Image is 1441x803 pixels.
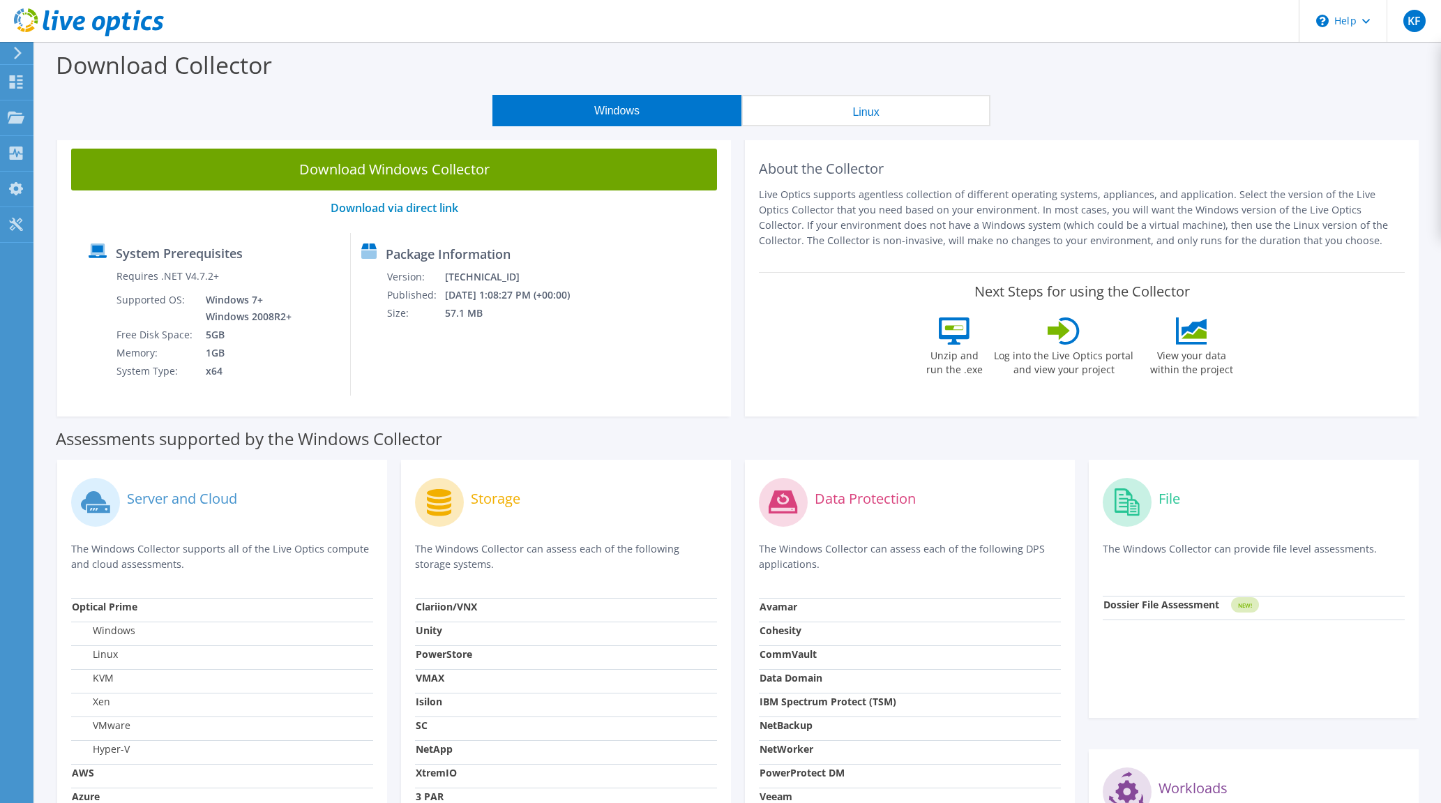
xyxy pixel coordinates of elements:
[760,790,792,803] strong: Veeam
[331,200,458,216] a: Download via direct link
[72,742,130,756] label: Hyper-V
[1159,492,1180,506] label: File
[416,742,453,756] strong: NetApp
[760,624,801,637] strong: Cohesity
[1159,781,1228,795] label: Workloads
[72,695,110,709] label: Xen
[416,624,442,637] strong: Unity
[116,269,219,283] label: Requires .NET V4.7.2+
[116,326,195,344] td: Free Disk Space:
[386,247,511,261] label: Package Information
[116,291,195,326] td: Supported OS:
[72,624,135,638] label: Windows
[72,671,114,685] label: KVM
[56,432,442,446] label: Assessments supported by the Windows Collector
[195,344,294,362] td: 1GB
[72,790,100,803] strong: Azure
[416,695,442,708] strong: Isilon
[444,304,589,322] td: 57.1 MB
[72,766,94,779] strong: AWS
[1103,541,1405,570] p: The Windows Collector can provide file level assessments.
[116,362,195,380] td: System Type:
[1238,601,1252,609] tspan: NEW!
[760,766,845,779] strong: PowerProtect DM
[760,600,797,613] strong: Avamar
[922,345,986,377] label: Unzip and run the .exe
[127,492,237,506] label: Server and Cloud
[195,291,294,326] td: Windows 7+ Windows 2008R2+
[815,492,916,506] label: Data Protection
[416,600,477,613] strong: Clariion/VNX
[195,362,294,380] td: x64
[72,647,118,661] label: Linux
[1316,15,1329,27] svg: \n
[195,326,294,344] td: 5GB
[416,647,472,661] strong: PowerStore
[416,671,444,684] strong: VMAX
[759,160,1405,177] h2: About the Collector
[974,283,1190,300] label: Next Steps for using the Collector
[72,719,130,733] label: VMware
[759,541,1061,572] p: The Windows Collector can assess each of the following DPS applications.
[1141,345,1242,377] label: View your data within the project
[993,345,1134,377] label: Log into the Live Optics portal and view your project
[116,344,195,362] td: Memory:
[760,719,813,732] strong: NetBackup
[741,95,990,126] button: Linux
[116,246,243,260] label: System Prerequisites
[71,149,717,190] a: Download Windows Collector
[760,647,817,661] strong: CommVault
[72,600,137,613] strong: Optical Prime
[444,268,589,286] td: [TECHNICAL_ID]
[759,187,1405,248] p: Live Optics supports agentless collection of different operating systems, appliances, and applica...
[416,719,428,732] strong: SC
[386,304,444,322] td: Size:
[444,286,589,304] td: [DATE] 1:08:27 PM (+00:00)
[386,286,444,304] td: Published:
[471,492,520,506] label: Storage
[760,671,822,684] strong: Data Domain
[386,268,444,286] td: Version:
[760,695,896,708] strong: IBM Spectrum Protect (TSM)
[416,790,444,803] strong: 3 PAR
[1403,10,1426,32] span: KF
[1103,598,1219,611] strong: Dossier File Assessment
[415,541,717,572] p: The Windows Collector can assess each of the following storage systems.
[492,95,741,126] button: Windows
[71,541,373,572] p: The Windows Collector supports all of the Live Optics compute and cloud assessments.
[56,49,272,81] label: Download Collector
[760,742,813,756] strong: NetWorker
[416,766,457,779] strong: XtremIO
